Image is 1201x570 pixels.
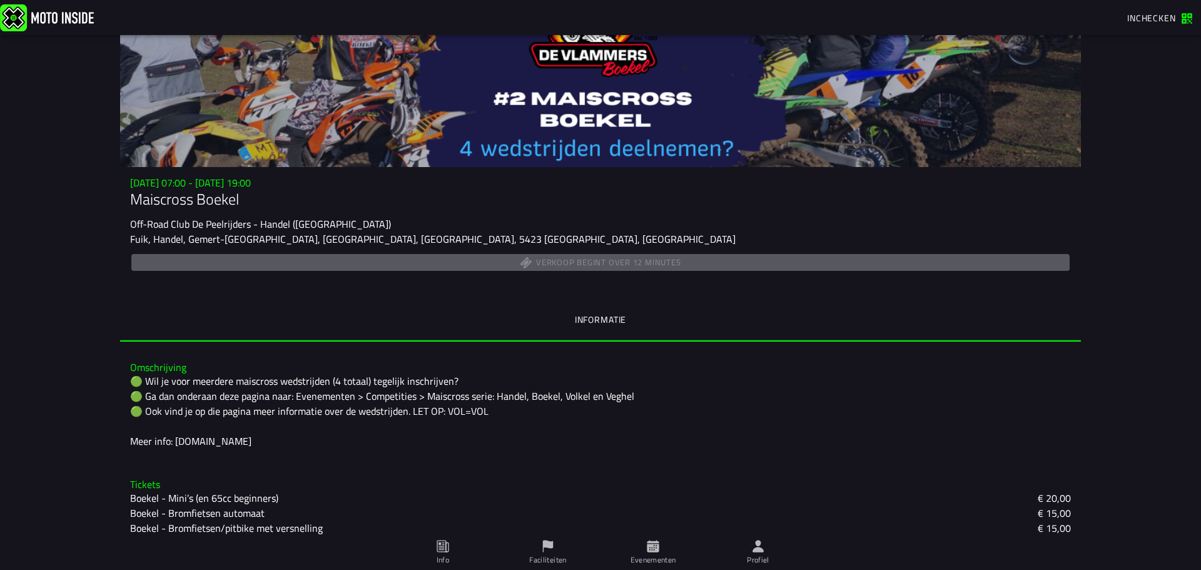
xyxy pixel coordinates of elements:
h1: Maiscross Boekel [130,189,1071,209]
ion-text: Boekel - Bromfietsen/pitbike met versnelling [130,521,323,536]
span: Inchecken [1127,11,1176,24]
ion-text: € 20,00 [1038,491,1071,506]
h3: Tickets [130,479,1071,491]
ion-text: Fuik, Handel, Gemert-[GEOGRAPHIC_DATA], [GEOGRAPHIC_DATA], [GEOGRAPHIC_DATA], 5423 [GEOGRAPHIC_DA... [130,232,736,247]
ion-label: Info [437,554,449,566]
ion-label: Evenementen [631,554,676,566]
h3: Omschrijving [130,362,1071,374]
ion-text: Boekel - Bromfietsen automaat [130,506,265,521]
a: Inchecken [1121,7,1198,28]
div: 🟢 Wil je voor meerdere maiscross wedstrijden (4 totaal) tegelijk inschrijven? 🟢 Ga dan onderaan d... [130,374,1071,449]
ion-text: € 15,00 [1038,506,1071,521]
ion-text: Off-Road Club De Peelrijders - Handel ([GEOGRAPHIC_DATA]) [130,216,391,232]
ion-text: € 15,00 [1038,521,1071,536]
ion-text: Boekel - Mini’s (en 65cc beginners) [130,491,278,506]
h3: [DATE] 07:00 - [DATE] 19:00 [130,177,1071,189]
ion-label: Faciliteiten [529,554,566,566]
ion-label: Profiel [747,554,769,566]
